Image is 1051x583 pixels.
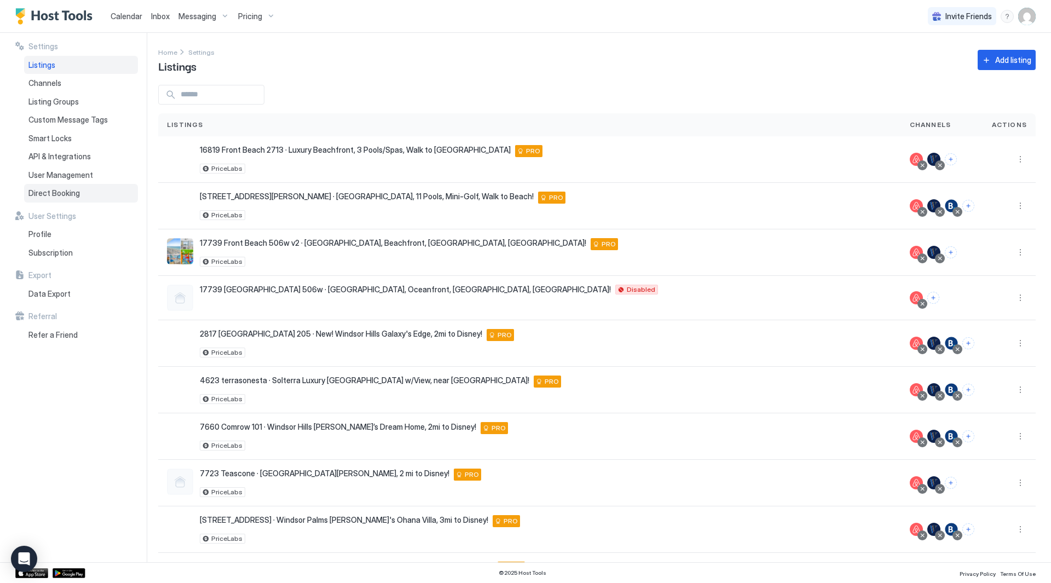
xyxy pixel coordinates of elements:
span: Listings [158,57,197,74]
div: listing image [167,422,193,448]
span: Home [158,48,177,56]
span: Referral [28,311,57,321]
div: listing image [167,238,193,264]
a: Data Export [24,285,138,303]
span: Direct Booking [28,188,80,198]
a: Home [158,46,177,57]
div: menu [1001,10,1014,23]
a: Calendar [111,10,142,22]
button: More options [1014,383,1027,396]
div: menu [1014,383,1027,396]
a: API & Integrations [24,147,138,166]
a: Terms Of Use [1000,567,1036,579]
button: Connect channels [962,200,974,212]
span: Invite Friends [945,11,992,21]
span: PRO [549,193,563,203]
span: Settings [28,42,58,51]
span: PRO [526,146,540,156]
div: listing image [167,192,193,218]
button: More options [1014,153,1027,166]
a: Listings [24,56,138,74]
span: Smart Locks [28,134,72,143]
div: menu [1014,199,1027,212]
span: Custom Message Tags [28,115,108,125]
div: listing image [167,376,193,402]
div: listing image [167,515,193,541]
button: Connect channels [962,430,974,442]
span: User Management [28,170,93,180]
span: © 2025 Host Tools [499,569,546,576]
span: Refer a Friend [28,330,78,340]
span: Calendar [111,11,142,21]
div: User profile [1018,8,1036,25]
span: [STREET_ADDRESS] · Windsor Palms [PERSON_NAME]'s Ohana Villa, 3mi to Disney! [200,515,488,525]
span: 4623 terrasonesta · Solterra Luxury [GEOGRAPHIC_DATA] w/View, near [GEOGRAPHIC_DATA]! [200,376,529,385]
span: Privacy Policy [960,570,996,577]
div: Breadcrumb [188,46,215,57]
button: More options [1014,476,1027,489]
input: Input Field [176,85,264,104]
span: Channels [28,78,61,88]
span: Export [28,270,51,280]
button: More options [1014,246,1027,259]
span: Listings [167,120,204,130]
button: More options [1014,291,1027,304]
div: menu [1014,430,1027,443]
span: Pricing [238,11,262,21]
a: Direct Booking [24,184,138,203]
button: More options [1014,337,1027,350]
span: [STREET_ADDRESS][PERSON_NAME] · [GEOGRAPHIC_DATA], 11 Pools, Mini-Golf, Walk to Beach! [200,192,534,201]
span: 2817 [GEOGRAPHIC_DATA] 205 · New! Windsor Hills Galaxy's Edge, 2mi to Disney! [200,329,482,339]
div: listing image [167,329,193,355]
a: Refer a Friend [24,326,138,344]
a: Profile [24,225,138,244]
button: Connect channels [945,153,957,165]
div: listing image [167,145,193,171]
button: Connect channels [945,246,957,258]
button: Connect channels [927,292,939,304]
span: Subscription [28,248,73,258]
span: PRO [504,516,518,526]
button: Connect channels [962,337,974,349]
div: menu [1014,153,1027,166]
span: PRO [465,470,479,480]
span: Data Export [28,289,71,299]
span: 7660 Comrow 101 · Windsor Hills [PERSON_NAME]’s Dream Home, 2mi to Disney! [200,422,476,432]
span: Messaging [178,11,216,21]
button: More options [1014,199,1027,212]
div: menu [1014,337,1027,350]
button: Add listing [978,50,1036,70]
span: 7723 Teascone · [GEOGRAPHIC_DATA][PERSON_NAME], 2 mi to Disney! [200,469,449,478]
button: More options [1014,430,1027,443]
div: menu [1014,246,1027,259]
span: 17739 Front Beach 506w v2 · [GEOGRAPHIC_DATA], Beachfront, [GEOGRAPHIC_DATA], [GEOGRAPHIC_DATA]! [200,238,586,248]
a: Inbox [151,10,170,22]
span: API & Integrations [28,152,91,161]
span: PRO [602,239,616,249]
span: [STREET_ADDRESS] · Windsor's Avengers Villa, [GEOGRAPHIC_DATA], 6mi to Disney! [200,562,493,572]
div: menu [1014,523,1027,536]
a: Settings [188,46,215,57]
span: PRO [492,423,506,433]
span: Listings [28,60,55,70]
span: 17739 [GEOGRAPHIC_DATA] 506w · [GEOGRAPHIC_DATA], Oceanfront, [GEOGRAPHIC_DATA], [GEOGRAPHIC_DATA]! [200,285,611,295]
span: PRO [545,377,559,386]
span: PRO [498,330,512,340]
a: Privacy Policy [960,567,996,579]
button: Connect channels [945,477,957,489]
span: Profile [28,229,51,239]
span: Actions [992,120,1027,130]
button: Connect channels [962,523,974,535]
span: Terms Of Use [1000,570,1036,577]
a: Host Tools Logo [15,8,97,25]
a: User Management [24,166,138,184]
div: menu [1014,476,1027,489]
a: Google Play Store [53,568,85,578]
a: Smart Locks [24,129,138,148]
span: Inbox [151,11,170,21]
span: 16819 Front Beach 2713 · Luxury Beachfront, 3 Pools/Spas, Walk to [GEOGRAPHIC_DATA] [200,145,511,155]
a: App Store [15,568,48,578]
